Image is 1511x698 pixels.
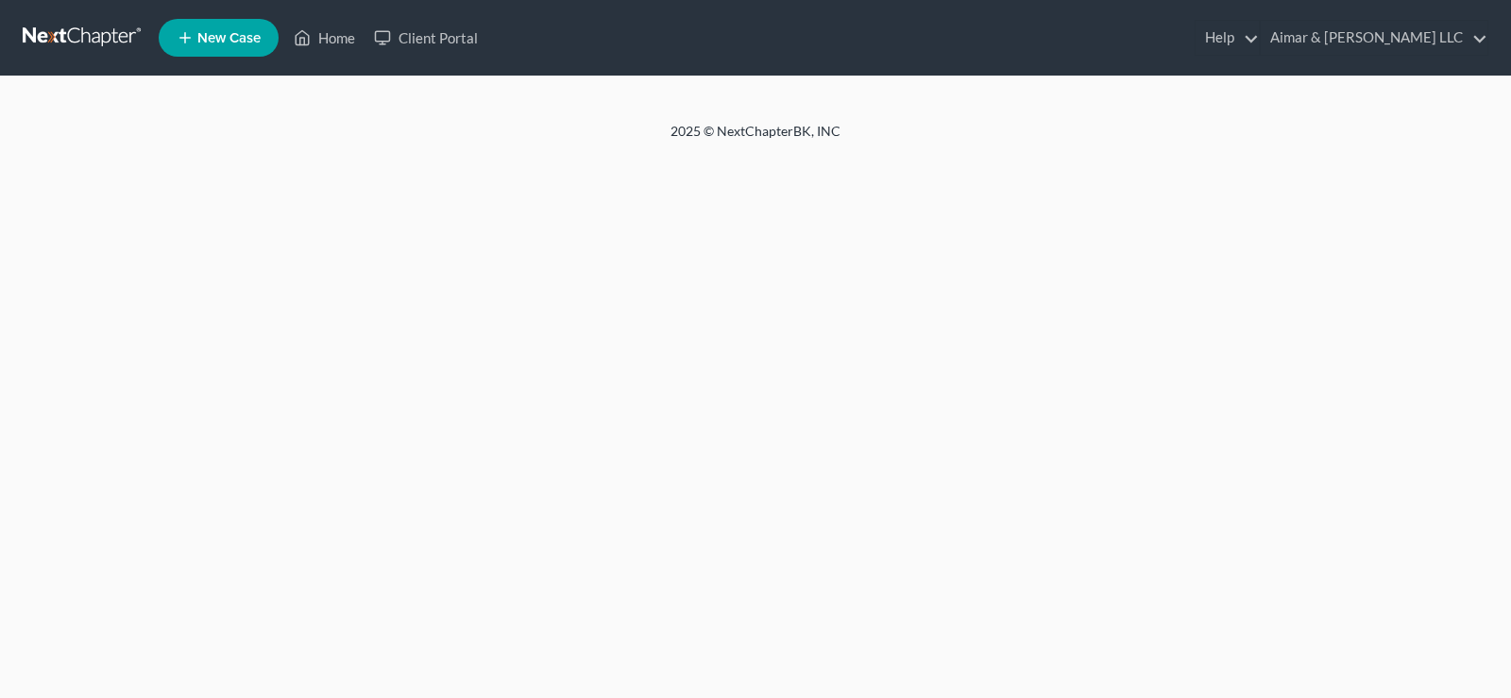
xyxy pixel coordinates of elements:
a: Help [1196,21,1259,55]
new-legal-case-button: New Case [159,19,279,57]
a: Home [284,21,365,55]
a: Client Portal [365,21,487,55]
a: Aimar & [PERSON_NAME] LLC [1261,21,1487,55]
div: 2025 © NextChapterBK, INC [217,122,1294,156]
